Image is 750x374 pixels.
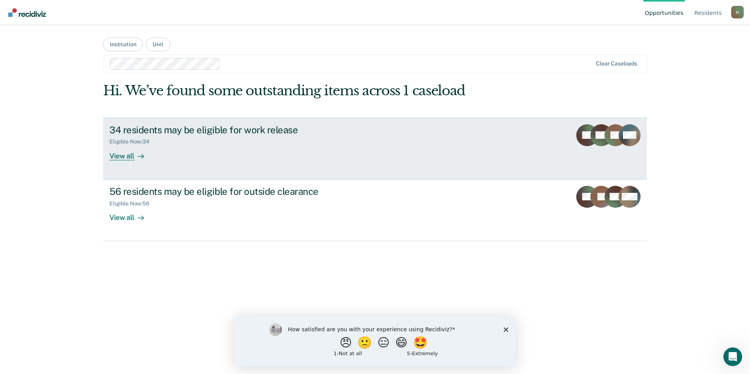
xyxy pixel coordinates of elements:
[109,207,153,222] div: View all
[103,83,538,99] div: Hi. We’ve found some outstanding items across 1 caseload
[731,6,744,18] div: H
[109,145,153,160] div: View all
[103,180,647,241] a: 56 residents may be eligible for outside clearanceEligible Now:56View all
[596,60,637,67] div: Clear caseloads
[103,118,647,180] a: 34 residents may be eligible for work releaseEligible Now:34View all
[731,6,744,18] button: Profile dropdown button
[109,138,156,145] div: Eligible Now : 34
[723,347,742,366] iframe: Intercom live chat
[109,124,385,136] div: 34 residents may be eligible for work release
[103,38,143,51] button: Institution
[8,8,46,17] img: Recidiviz
[146,38,170,51] button: Unit
[109,186,385,197] div: 56 residents may be eligible for outside clearance
[109,200,156,207] div: Eligible Now : 56
[235,316,515,366] iframe: Survey by Kim from Recidiviz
